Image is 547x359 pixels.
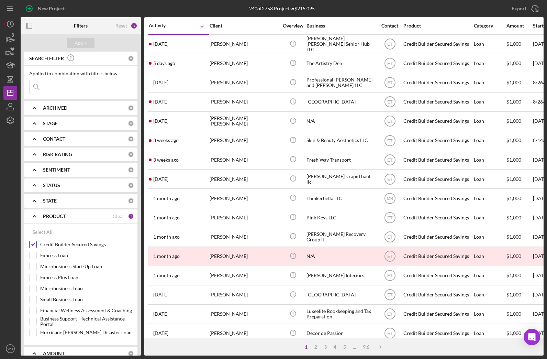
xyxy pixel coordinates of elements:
div: Luxeelite Bookkeeping and Tax Preparation [306,305,375,323]
b: RISK RATING [43,152,72,157]
time: 2025-08-26 14:29 [153,99,168,105]
div: Fresh Way Transport [306,151,375,169]
div: [PERSON_NAME] [210,93,278,111]
label: Microbusiness Start-Up Loan [40,263,132,270]
div: Clear [113,214,124,219]
text: ET [387,312,393,317]
div: [PERSON_NAME] [210,35,278,53]
text: ET [387,42,393,47]
b: ARCHIVED [43,105,67,111]
div: $1,000 [506,54,532,73]
div: Apply [75,38,87,48]
div: Loan [474,305,506,323]
div: Loan [474,131,506,150]
time: 2025-07-15 01:49 [153,292,168,297]
div: 0 [128,120,134,127]
div: Credit Builder Secured Savings [403,131,472,150]
div: Overview [280,23,306,29]
div: [PERSON_NAME] [210,151,278,169]
div: Loan [474,54,506,73]
label: Microbusiness Loan [40,285,132,292]
b: SENTIMENT [43,167,70,173]
div: Export [512,2,526,15]
div: Credit Builder Secured Savings [403,189,472,207]
label: Small Business Loan [40,296,132,303]
div: N/A [306,112,375,130]
div: 2 [311,344,321,350]
div: Select All [33,225,53,239]
div: Credit Builder Secured Savings [403,170,472,188]
div: Credit Builder Secured Savings [403,93,472,111]
div: $1,000 [506,324,532,342]
div: Credit Builder Secured Savings [403,286,472,304]
b: CONTACT [43,136,65,142]
div: $1,000 [506,74,532,92]
div: Credit Builder Secured Savings [403,305,472,323]
div: Activity [149,23,179,28]
div: Credit Builder Secured Savings [403,35,472,53]
button: New Project [21,2,71,15]
div: [GEOGRAPHIC_DATA] [306,93,375,111]
div: 0 [128,105,134,111]
div: $1,000 [506,247,532,265]
div: 0 [128,350,134,357]
label: Hurricane [PERSON_NAME] Disaster Loan [40,329,132,336]
div: $1,000 [506,170,532,188]
b: AMOUNT [43,351,65,356]
text: ET [387,293,393,297]
button: Apply [67,38,94,48]
time: 2025-08-14 20:24 [153,138,179,143]
text: ET [387,331,393,336]
div: Loan [474,208,506,227]
div: 0 [128,136,134,142]
button: WB [3,342,17,356]
div: [PERSON_NAME] [210,54,278,73]
div: $1,000 [506,228,532,246]
text: ET [387,215,393,220]
div: Credit Builder Secured Savings [403,247,472,265]
time: 2025-07-23 16:44 [153,273,180,278]
div: Contact [377,23,403,29]
div: [PERSON_NAME] [PERSON_NAME] Senior Hub LLC [306,35,375,53]
time: 2025-09-01 13:10 [153,41,168,47]
div: Credit Builder Secured Savings [403,228,472,246]
div: Loan [474,35,506,53]
div: [PERSON_NAME] Interiors [306,266,375,285]
div: $1,000 [506,112,532,130]
div: Credit Builder Secured Savings [403,324,472,342]
time: 2025-07-09 17:00 [153,311,168,317]
text: ET [387,254,393,259]
div: $1,000 [506,189,532,207]
div: [PERSON_NAME] [210,305,278,323]
div: Loan [474,266,506,285]
div: Loan [474,74,506,92]
text: MR [387,196,393,201]
div: [PERSON_NAME] [210,74,278,92]
label: Business Support - Technical Assistance Portal [40,318,132,325]
div: $1,000 [506,266,532,285]
div: Open Intercom Messenger [524,329,540,345]
div: New Project [38,2,65,15]
div: [PERSON_NAME] [210,189,278,207]
text: ET [387,157,393,162]
text: ET [387,100,393,105]
div: 1 [128,213,134,219]
time: 2025-07-27 22:14 [153,234,180,240]
button: Select All [29,225,56,239]
div: [PERSON_NAME] [210,324,278,342]
div: $1,000 [506,286,532,304]
b: STATE [43,198,57,204]
div: Credit Builder Secured Savings [403,54,472,73]
div: [PERSON_NAME] [PERSON_NAME] [210,112,278,130]
text: ET [387,61,393,66]
time: 2025-07-27 21:34 [153,253,180,259]
text: ET [387,235,393,240]
div: Client [210,23,278,29]
div: 0 [128,55,134,62]
div: [PERSON_NAME] [210,247,278,265]
text: ET [387,273,393,278]
div: [PERSON_NAME] [210,131,278,150]
div: Product [403,23,472,29]
div: ... [349,344,359,350]
text: ET [387,177,393,182]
